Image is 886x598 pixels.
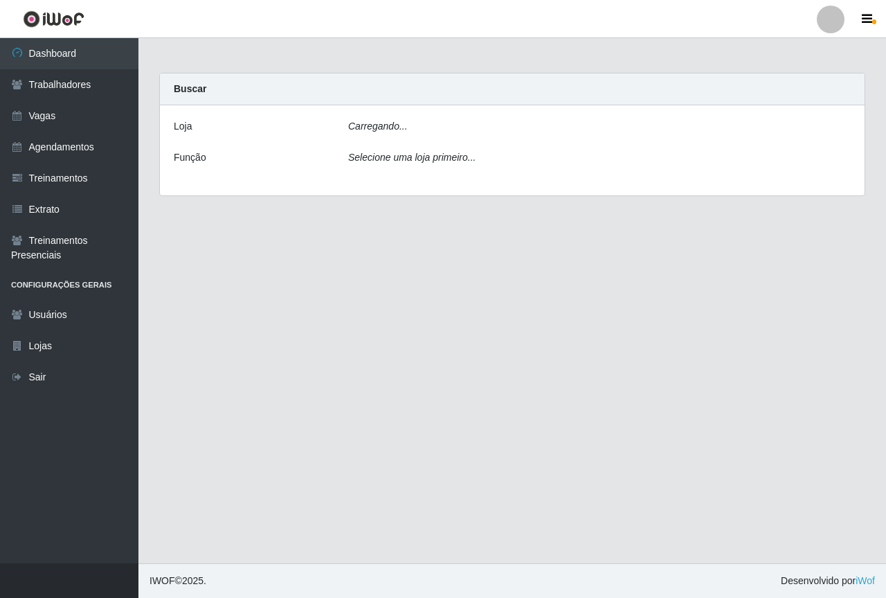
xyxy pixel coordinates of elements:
span: © 2025 . [150,574,206,588]
strong: Buscar [174,83,206,94]
label: Loja [174,119,192,134]
a: iWof [856,575,875,586]
span: Desenvolvido por [781,574,875,588]
i: Carregando... [348,121,408,132]
label: Função [174,150,206,165]
img: CoreUI Logo [23,10,84,28]
span: IWOF [150,575,175,586]
i: Selecione uma loja primeiro... [348,152,476,163]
